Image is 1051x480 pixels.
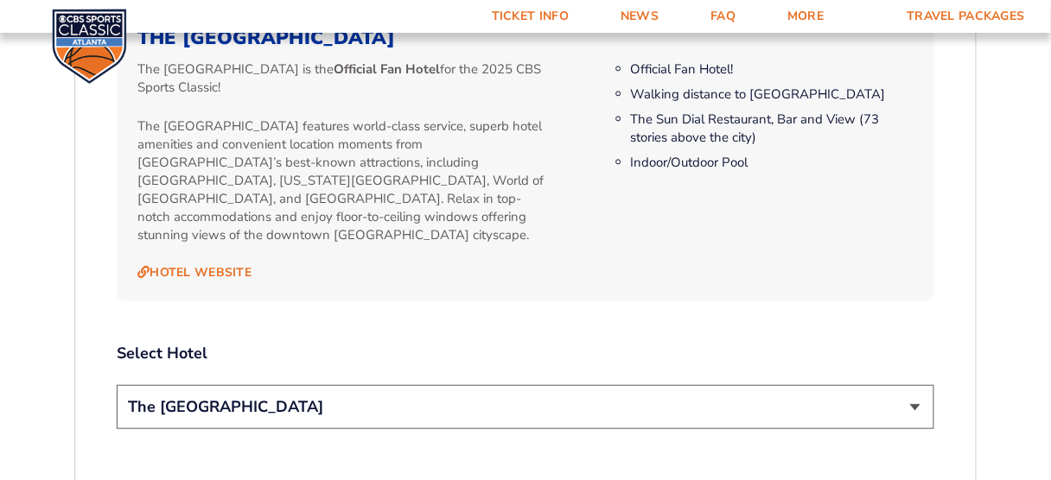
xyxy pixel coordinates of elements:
[137,117,551,244] p: The [GEOGRAPHIC_DATA] features world-class service, superb hotel amenities and convenient locatio...
[631,60,914,79] li: Official Fan Hotel!
[137,265,252,281] a: Hotel Website
[631,111,914,147] li: The Sun Dial Restaurant, Bar and View (73 stories above the city)
[137,60,551,97] p: The [GEOGRAPHIC_DATA] is the for the 2025 CBS Sports Classic!
[631,85,914,104] li: Walking distance to [GEOGRAPHIC_DATA]
[334,60,440,78] strong: Official Fan Hotel
[52,9,127,84] img: CBS Sports Classic
[631,154,914,172] li: Indoor/Outdoor Pool
[117,343,934,364] label: Select Hotel
[137,27,914,49] h3: The [GEOGRAPHIC_DATA]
